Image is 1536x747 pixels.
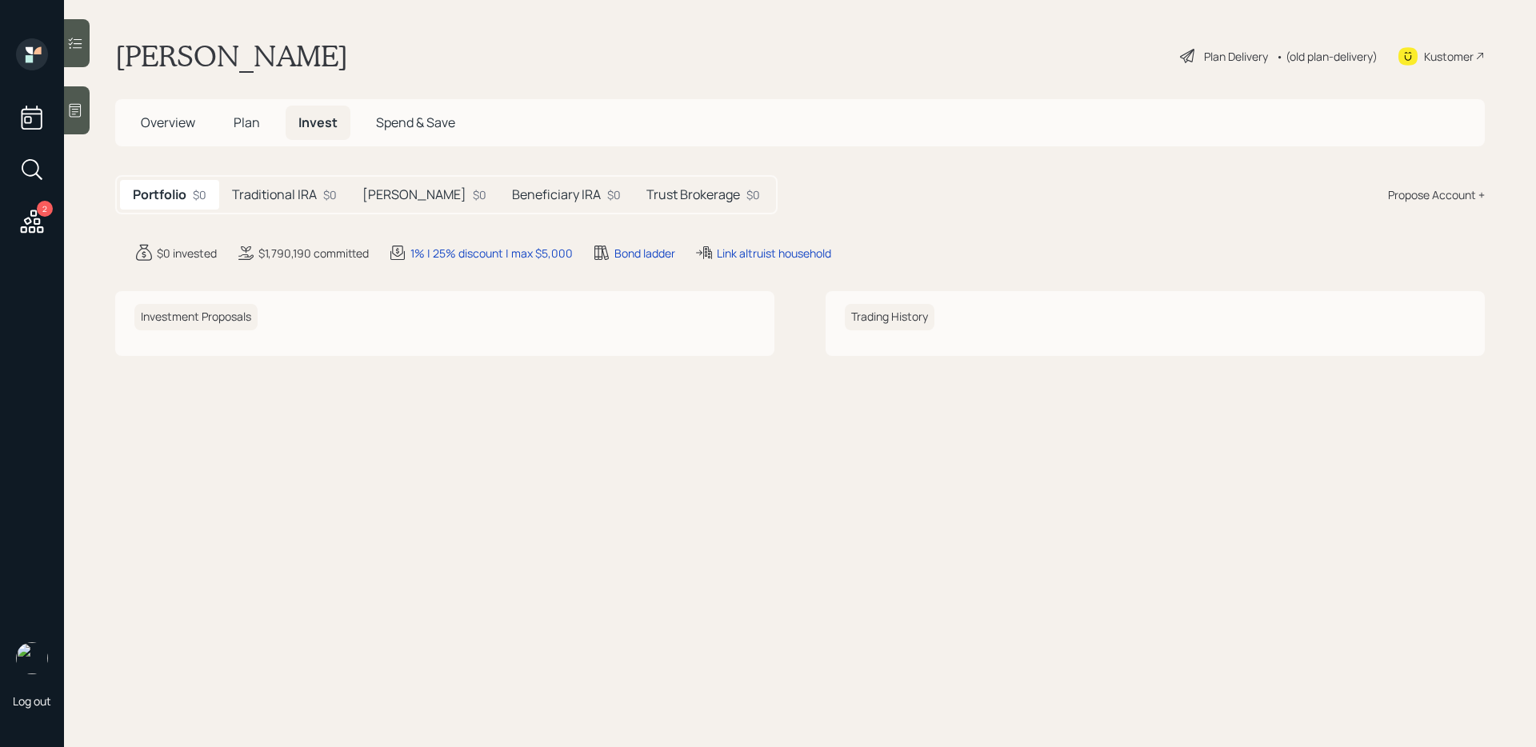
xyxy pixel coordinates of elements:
h5: [PERSON_NAME] [362,187,466,202]
div: Plan Delivery [1204,48,1268,65]
div: $0 [473,186,486,203]
div: Log out [13,693,51,709]
div: Bond ladder [614,245,675,262]
div: $0 [323,186,337,203]
h6: Trading History [845,304,934,330]
h1: [PERSON_NAME] [115,38,348,74]
span: Spend & Save [376,114,455,131]
span: Plan [234,114,260,131]
span: Overview [141,114,195,131]
div: $0 [746,186,760,203]
div: Link altruist household [717,245,831,262]
div: $0 invested [157,245,217,262]
div: 2 [37,201,53,217]
h5: Traditional IRA [232,187,317,202]
img: sami-boghos-headshot.png [16,642,48,674]
div: Propose Account + [1388,186,1485,203]
h5: Trust Brokerage [646,187,740,202]
div: $0 [607,186,621,203]
div: Kustomer [1424,48,1474,65]
h5: Portfolio [133,187,186,202]
div: • (old plan-delivery) [1276,48,1378,65]
h6: Investment Proposals [134,304,258,330]
div: $0 [193,186,206,203]
span: Invest [298,114,338,131]
div: 1% | 25% discount | max $5,000 [410,245,573,262]
div: $1,790,190 committed [258,245,369,262]
h5: Beneficiary IRA [512,187,601,202]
